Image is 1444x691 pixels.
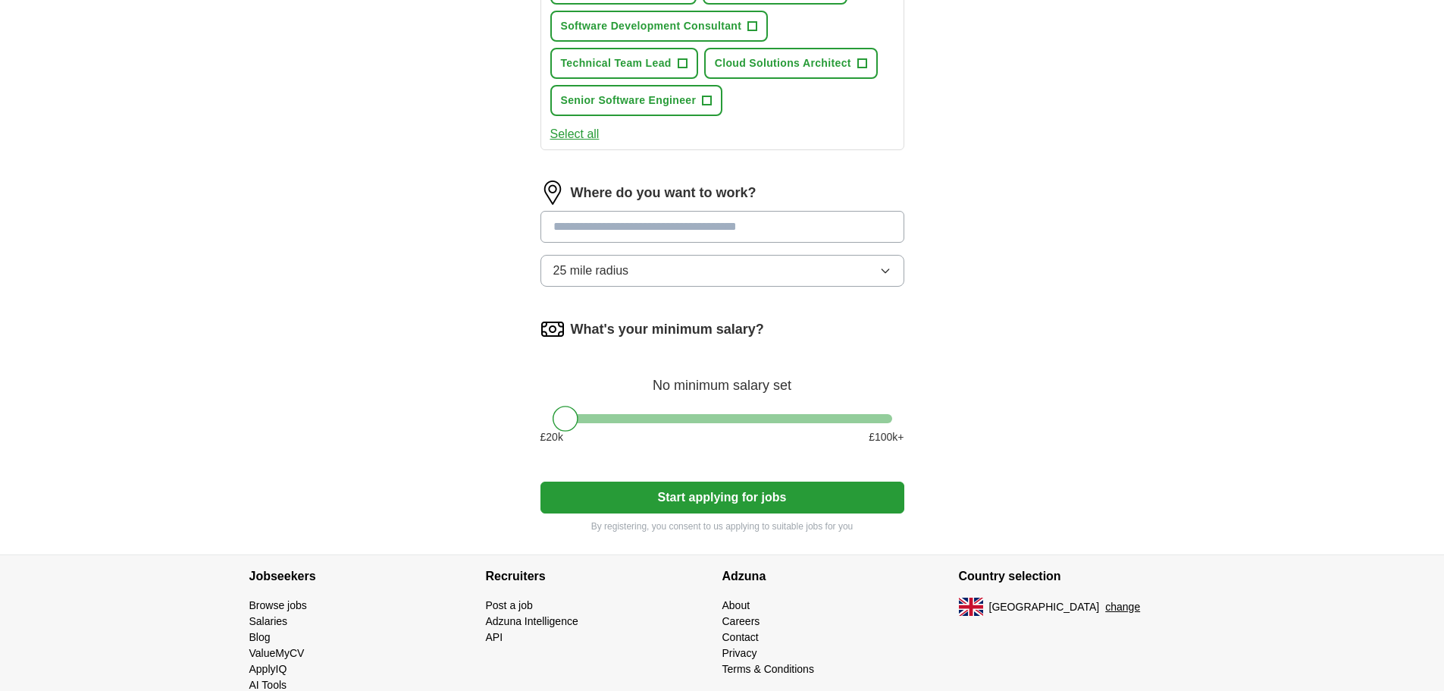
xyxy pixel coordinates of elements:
[571,183,756,203] label: Where do you want to work?
[249,631,271,643] a: Blog
[989,599,1100,615] span: [GEOGRAPHIC_DATA]
[959,555,1195,598] h4: Country selection
[540,360,904,396] div: No minimum salary set
[561,93,697,108] span: Senior Software Engineer
[249,615,288,627] a: Salaries
[722,631,759,643] a: Contact
[561,55,672,71] span: Technical Team Lead
[249,647,305,659] a: ValueMyCV
[561,18,742,34] span: Software Development Consultant
[486,599,533,611] a: Post a job
[869,429,904,445] span: £ 100 k+
[571,319,764,340] label: What's your minimum salary?
[704,48,878,79] button: Cloud Solutions Architect
[959,598,983,616] img: UK flag
[486,631,503,643] a: API
[550,85,723,116] button: Senior Software Engineer
[550,11,769,42] button: Software Development Consultant
[486,615,578,627] a: Adzuna Intelligence
[540,482,904,514] button: Start applying for jobs
[722,647,757,659] a: Privacy
[550,48,698,79] button: Technical Team Lead
[540,317,565,341] img: salary.png
[715,55,851,71] span: Cloud Solutions Architect
[249,679,287,691] a: AI Tools
[553,262,629,280] span: 25 mile radius
[1105,599,1140,615] button: change
[540,255,904,287] button: 25 mile radius
[722,599,750,611] a: About
[249,663,287,675] a: ApplyIQ
[540,520,904,533] p: By registering, you consent to us applying to suitable jobs for you
[540,181,565,205] img: location.png
[722,663,814,675] a: Terms & Conditions
[249,599,307,611] a: Browse jobs
[550,125,600,143] button: Select all
[722,615,760,627] a: Careers
[540,429,563,445] span: £ 20 k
